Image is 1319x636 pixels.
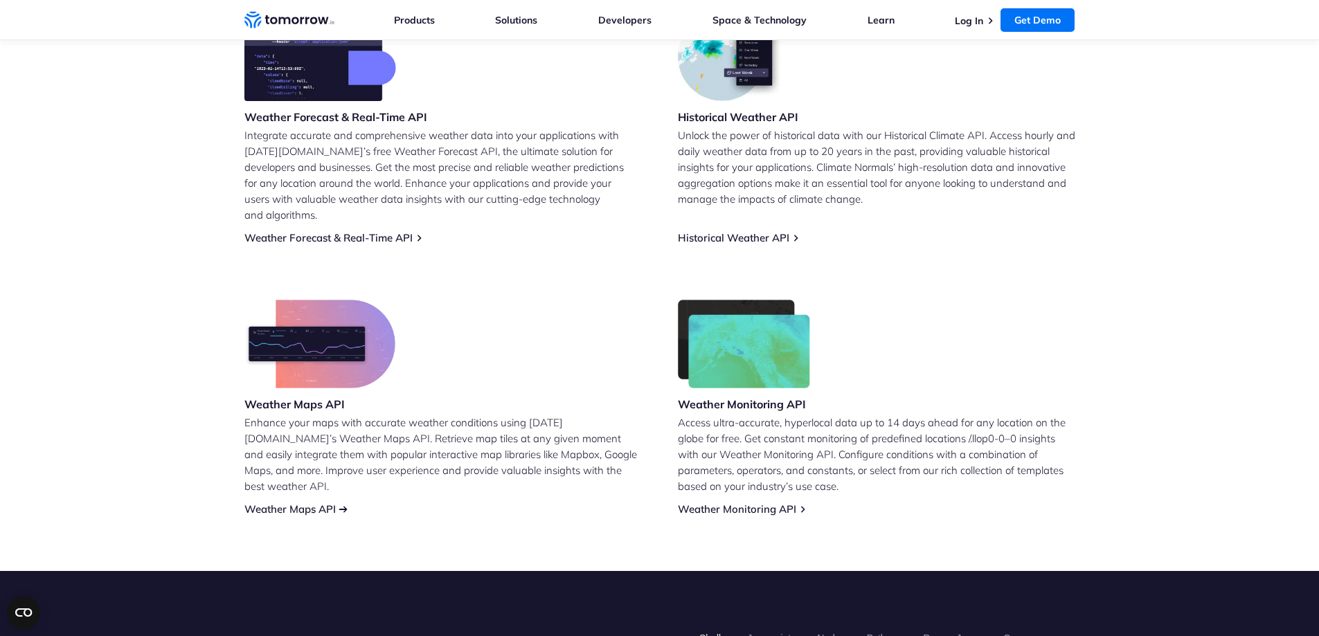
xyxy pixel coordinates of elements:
h3: Historical Weather API [678,109,798,125]
p: Unlock the power of historical data with our Historical Climate API. Access hourly and daily weat... [678,127,1075,207]
h3: Weather Forecast & Real-Time API [244,109,427,125]
a: Space & Technology [712,14,807,26]
h3: Weather Maps API [244,397,395,412]
h3: Weather Monitoring API [678,397,811,412]
a: Get Demo [1001,8,1075,32]
p: Enhance your maps with accurate weather conditions using [DATE][DOMAIN_NAME]’s Weather Maps API. ... [244,415,642,494]
p: Access ultra-accurate, hyperlocal data up to 14 days ahead for any location on the globe for free... [678,415,1075,494]
a: Historical Weather API [678,231,789,244]
button: Open CMP widget [7,596,40,629]
p: Integrate accurate and comprehensive weather data into your applications with [DATE][DOMAIN_NAME]... [244,127,642,223]
a: Learn [868,14,895,26]
a: Home link [244,10,334,30]
a: Log In [955,15,983,27]
a: Weather Maps API [244,502,336,516]
a: Weather Forecast & Real-Time API [244,231,413,244]
a: Solutions [495,14,537,26]
a: Products [394,14,435,26]
a: Developers [598,14,652,26]
a: Weather Monitoring API [678,502,796,516]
